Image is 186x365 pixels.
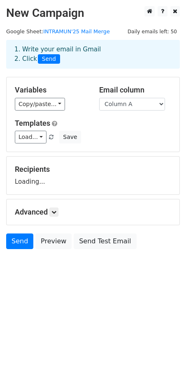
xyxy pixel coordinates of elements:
[15,119,50,127] a: Templates
[8,45,178,64] div: 1. Write your email in Gmail 2. Click
[125,27,180,36] span: Daily emails left: 50
[6,28,110,35] small: Google Sheet:
[59,131,81,143] button: Save
[6,6,180,20] h2: New Campaign
[125,28,180,35] a: Daily emails left: 50
[15,165,171,174] h5: Recipients
[15,131,46,143] a: Load...
[15,208,171,217] h5: Advanced
[15,98,65,111] a: Copy/paste...
[99,85,171,95] h5: Email column
[6,233,33,249] a: Send
[43,28,110,35] a: INTRAMUN'25 Mail Merge
[15,165,171,186] div: Loading...
[35,233,72,249] a: Preview
[38,54,60,64] span: Send
[15,85,87,95] h5: Variables
[74,233,136,249] a: Send Test Email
